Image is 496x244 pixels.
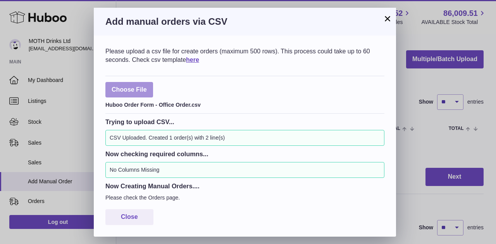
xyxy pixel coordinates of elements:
[105,130,384,146] div: CSV Uploaded. Created 1 order(s) with 2 line(s)
[383,14,392,23] button: ×
[121,213,138,220] span: Close
[186,56,199,63] a: here
[105,15,384,28] h3: Add manual orders via CSV
[105,99,384,109] div: Huboo Order Form - Office Order.csv
[105,162,384,178] div: No Columns Missing
[105,150,384,158] h3: Now checking required columns...
[105,118,384,126] h3: Trying to upload CSV...
[105,209,153,225] button: Close
[105,182,384,190] h3: Now Creating Manual Orders....
[105,47,384,64] div: Please upload a csv file for create orders (maximum 500 rows). This process could take up to 60 s...
[105,194,384,201] p: Please check the Orders page.
[105,82,153,98] span: Choose File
